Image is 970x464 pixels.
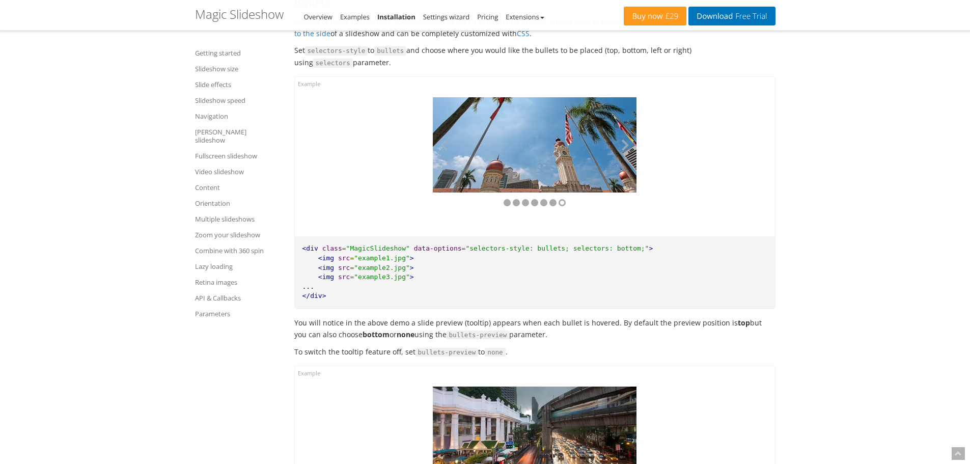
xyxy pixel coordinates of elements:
img: bullets slideshow javascript [433,97,636,193]
a: Lazy loading [195,260,282,272]
a: Settings wizard [423,12,470,21]
a: API & Callbacks [195,292,282,304]
span: <div [302,244,318,252]
a: Slideshow speed [195,94,282,106]
strong: top [738,318,750,327]
span: ... [302,283,314,290]
span: selectors-style [305,46,368,56]
span: = [350,254,354,262]
p: You will notice in the above demo a slide preview (tooltip) appears when each bullet is hovered. ... [294,317,775,341]
a: CSS [517,29,530,38]
span: £29 [663,12,679,20]
p: Set to and choose where you would like the bullets to be placed (top, bottom, left or right) usin... [294,44,775,69]
span: = [350,273,354,281]
span: src [338,273,350,281]
span: bullets-preview [447,331,510,340]
p: To switch the tooltip feature off, set to . [294,346,775,358]
a: Examples [340,12,370,21]
span: "MagicSlideshow" [346,244,410,252]
span: = [342,244,346,252]
span: = [462,244,466,252]
span: "selectors-style: bullets; selectors: bottom;" [465,244,649,252]
span: > [410,254,414,262]
a: Fullscreen slideshow [195,150,282,162]
span: class [322,244,342,252]
span: "example3.jpg" [354,273,410,281]
a: Slideshow size [195,63,282,75]
span: src [338,264,350,271]
h1: Magic Slideshow [195,8,284,21]
span: bullets [374,46,406,56]
span: = [350,264,354,271]
a: Navigation [195,110,282,122]
strong: none [397,330,414,339]
span: "example2.jpg" [354,264,410,271]
a: Buy now£29 [624,7,686,25]
a: Extensions [506,12,544,21]
a: Pricing [477,12,498,21]
a: DownloadFree Trial [688,7,775,25]
a: Combine with 360 spin [195,244,282,257]
strong: bottom [363,330,390,339]
span: bullets-preview [415,348,479,357]
a: [PERSON_NAME] slideshow [195,126,282,146]
span: <img [318,273,334,281]
span: data-options [414,244,462,252]
span: "example1.jpg" [354,254,410,262]
a: Getting started [195,47,282,59]
a: Installation [377,12,415,21]
span: > [410,273,414,281]
a: Content [195,181,282,194]
span: </div> [302,292,326,299]
a: Parameters [195,308,282,320]
span: none [485,348,505,357]
a: Multiple slideshows [195,213,282,225]
a: Video slideshow [195,166,282,178]
span: src [338,254,350,262]
a: Overview [304,12,332,21]
span: <img [318,264,334,271]
a: Retina images [195,276,282,288]
span: selectors [313,59,353,68]
a: Zoom your slideshow [195,229,282,241]
span: Free Trial [733,12,767,20]
span: > [410,264,414,271]
span: > [649,244,653,252]
a: Slide effects [195,78,282,91]
span: <img [318,254,334,262]
a: Orientation [195,197,282,209]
